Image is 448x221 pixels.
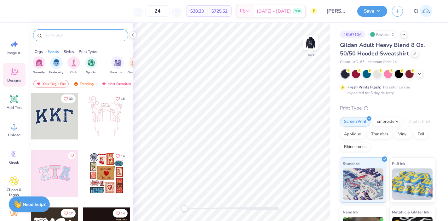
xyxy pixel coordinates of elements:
[33,56,45,75] button: filter button
[9,160,19,165] span: Greek
[43,32,124,38] input: Try "Alpha"
[340,117,370,127] div: Screen Print
[367,130,392,139] div: Transfers
[7,78,21,83] span: Designs
[79,49,98,54] div: Print Types
[347,85,381,90] strong: Fresh Prints Flash:
[340,142,370,152] div: Rhinestones
[73,82,78,86] img: trending.gif
[181,205,187,212] div: Accessibility label
[295,9,301,13] span: Free
[35,49,43,54] div: Orgs
[49,70,64,75] span: Fraternity
[304,37,317,49] img: Back
[101,82,106,86] img: most_fav.gif
[49,56,64,75] div: filter for Fraternity
[61,94,76,103] button: Like
[340,31,365,38] div: # 516710A
[8,133,20,138] span: Upload
[61,209,76,218] button: Like
[404,117,435,127] div: Digital Print
[67,56,80,75] div: filter for Club
[392,160,405,167] span: Puff Ink
[68,152,76,159] button: Like
[128,70,142,75] span: Game Day
[392,168,433,200] img: Puff Ink
[414,8,418,15] span: CJ
[86,70,96,75] span: Sports
[121,97,125,100] span: 15
[145,5,170,17] input: – –
[4,187,25,197] span: Clipart & logos
[70,59,77,66] img: Club Image
[420,5,433,17] img: Carljude Jashper Liwanag
[190,8,204,14] span: $30.23
[372,117,402,127] div: Embroidery
[33,70,45,75] span: Sorority
[357,6,387,17] button: Save
[394,130,412,139] div: Vinyl
[48,49,59,54] div: Events
[414,130,428,139] div: Foil
[322,5,353,17] input: Untitled Design
[85,56,97,75] div: filter for Sports
[23,201,46,207] strong: Need help?
[368,59,399,65] span: Minimum Order: 24 +
[85,56,97,75] button: filter button
[211,8,227,14] span: $725.52
[7,50,22,55] span: Image AI
[64,49,74,54] div: Styles
[36,59,43,66] img: Sorority Image
[67,56,80,75] button: filter button
[347,84,425,96] div: This color can be expedited for 5 day delivery.
[121,212,125,215] span: 14
[121,155,125,158] span: 14
[131,59,139,66] img: Game Day Image
[307,52,315,58] div: Back
[88,59,95,66] img: Sports Image
[33,56,45,75] div: filter for Sorority
[353,59,365,65] span: # G185
[340,130,365,139] div: Applique
[110,56,125,75] button: filter button
[411,5,435,17] a: CJ
[33,80,69,88] div: Your Org's Fav
[392,209,429,215] span: Metallic & Glitter Ink
[113,152,128,160] button: Like
[343,168,383,200] img: Standard
[340,105,435,112] div: Print Type
[7,105,22,110] span: Add Text
[110,56,125,75] div: filter for Parent's Weekend
[368,31,397,38] div: Revision 2
[36,82,41,86] img: most_fav.gif
[69,212,73,215] span: 17
[99,80,134,88] div: Most Favorited
[69,97,73,100] span: 33
[340,41,425,57] span: Gildan Adult Heavy Blend 8 Oz. 50/50 Hooded Sweatshirt
[340,59,350,65] span: Gildan
[128,56,142,75] button: filter button
[113,209,128,218] button: Like
[128,56,142,75] div: filter for Game Day
[257,8,291,14] span: [DATE] - [DATE]
[71,80,97,88] div: Trending
[343,209,358,215] span: Neon Ink
[70,70,77,75] span: Club
[113,94,128,103] button: Like
[53,59,60,66] img: Fraternity Image
[343,160,359,167] span: Standard
[110,70,125,75] span: Parent's Weekend
[49,56,64,75] button: filter button
[114,59,121,66] img: Parent's Weekend Image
